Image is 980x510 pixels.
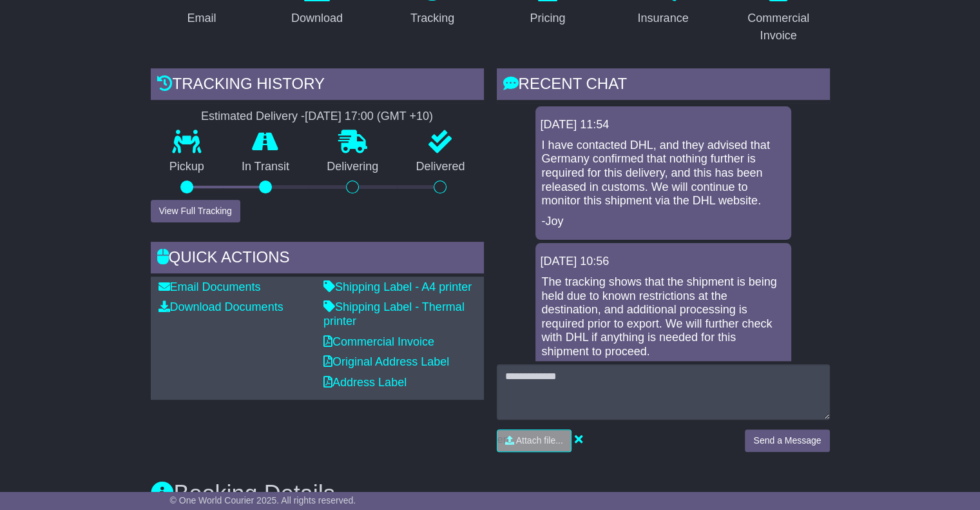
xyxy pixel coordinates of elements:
[151,242,484,277] div: Quick Actions
[542,215,785,229] p: -Joy
[323,300,465,328] a: Shipping Label - Thermal printer
[159,280,261,293] a: Email Documents
[541,255,786,269] div: [DATE] 10:56
[308,160,397,174] p: Delivering
[323,355,449,368] a: Original Address Label
[745,429,829,452] button: Send a Message
[151,160,223,174] p: Pickup
[736,10,821,44] div: Commercial Invoice
[223,160,308,174] p: In Transit
[291,10,343,27] div: Download
[187,10,216,27] div: Email
[170,495,356,505] span: © One World Courier 2025. All rights reserved.
[397,160,483,174] p: Delivered
[541,118,786,132] div: [DATE] 11:54
[542,139,785,208] p: I have contacted DHL, and they advised that Germany confirmed that nothing further is required fo...
[637,10,688,27] div: Insurance
[305,110,433,124] div: [DATE] 17:00 (GMT +10)
[159,300,283,313] a: Download Documents
[530,10,565,27] div: Pricing
[323,376,407,389] a: Address Label
[151,200,240,222] button: View Full Tracking
[151,481,830,507] h3: Booking Details
[542,275,785,359] p: The tracking shows that the shipment is being held due to known restrictions at the destination, ...
[151,110,484,124] div: Estimated Delivery -
[151,68,484,103] div: Tracking history
[410,10,454,27] div: Tracking
[323,280,472,293] a: Shipping Label - A4 printer
[497,68,830,103] div: RECENT CHAT
[323,335,434,348] a: Commercial Invoice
